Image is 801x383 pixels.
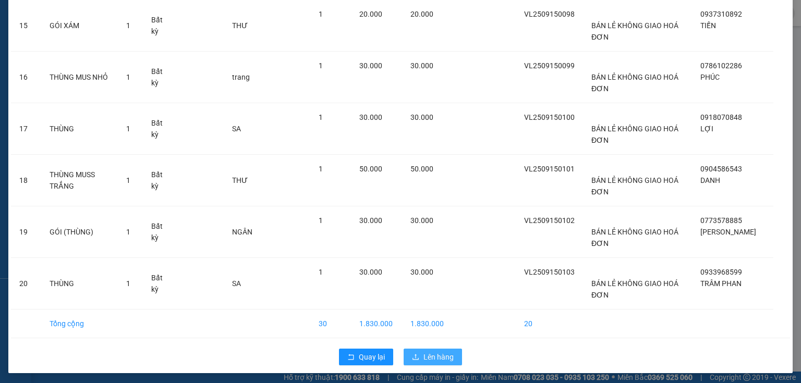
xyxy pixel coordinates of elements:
span: PHÚC [700,73,720,81]
div: Vĩnh Long [9,9,60,34]
span: 1 [126,73,130,81]
span: 1 [126,279,130,288]
span: 1 [126,125,130,133]
td: Bất kỳ [143,103,178,155]
td: 18 [11,155,41,206]
span: 1 [319,61,323,70]
td: Bất kỳ [143,206,178,258]
span: BÁN LẺ KHÔNG GIAO HOÁ ĐƠN [591,73,678,93]
td: Bất kỳ [143,258,178,310]
span: TIẾN [700,21,716,30]
span: VL2509150100 [524,113,575,121]
td: THÙNG [41,258,118,310]
span: 0937310892 [700,10,742,18]
span: 30.000 [359,61,382,70]
span: SA [232,279,241,288]
span: [PERSON_NAME] [700,228,756,236]
div: TRÂM PHAN [68,34,151,46]
td: 20 [516,310,583,338]
td: 16 [11,52,41,103]
span: 1 [319,113,323,121]
span: Gửi: [9,10,25,21]
span: VL2509150101 [524,165,575,173]
td: GÓI (THÙNG) [41,206,118,258]
td: 30 [310,310,351,338]
span: BÁN LẺ KHÔNG GIAO HOÁ ĐƠN [591,21,678,41]
td: 20 [11,258,41,310]
span: 1 [319,216,323,225]
span: 30.000 [359,113,382,121]
span: 50.000 [410,165,433,173]
td: Bất kỳ [143,155,178,206]
span: 0773578885 [700,216,742,225]
td: 1.830.000 [402,310,452,338]
span: 0918070848 [700,113,742,121]
td: 19 [11,206,41,258]
span: 30.000 [359,216,382,225]
span: 50.000 [359,165,382,173]
span: THƯ [232,176,248,184]
span: Quay lại [359,351,385,363]
span: 0786102286 [700,61,742,70]
span: 30.000 [359,268,382,276]
span: THƯ [232,21,248,30]
span: SA [232,125,241,133]
span: trang [232,73,250,81]
span: upload [412,353,419,362]
button: rollbackQuay lại [339,349,393,365]
div: 0933968599 [68,46,151,61]
td: Bất kỳ [143,52,178,103]
span: BÁN LẺ KHÔNG GIAO HOÁ ĐƠN [591,279,678,299]
span: Lên hàng [423,351,454,363]
span: NGÂN [232,228,252,236]
span: VL2509150099 [524,61,575,70]
span: LỢI [700,125,713,133]
div: TP. [PERSON_NAME] [68,9,151,34]
span: BÁN LẺ KHÔNG GIAO HOÁ ĐƠN [591,125,678,144]
td: THÙNG [41,103,118,155]
button: uploadLên hàng [404,349,462,365]
span: 30.000 [410,113,433,121]
span: VL2509150098 [524,10,575,18]
span: VL2509150103 [524,268,575,276]
span: BÁN LẺ KHÔNG GIAO HOÁ ĐƠN [591,228,678,248]
td: Tổng cộng [41,310,118,338]
span: 0933968599 [700,268,742,276]
span: DANH [700,176,720,184]
span: 20.000 [359,10,382,18]
span: 1 [126,21,130,30]
div: BÁN LẺ KHÔNG GIAO HOÁ ĐƠN [9,34,60,84]
span: rollback [347,353,355,362]
td: THÙNG MUSS TRẮNG [41,155,118,206]
span: 30.000 [410,61,433,70]
td: 1.830.000 [351,310,402,338]
span: VL2509150102 [524,216,575,225]
span: 1 [319,268,323,276]
span: TRÂM PHAN [700,279,742,288]
span: 20.000 [410,10,433,18]
span: BÁN LẺ KHÔNG GIAO HOÁ ĐƠN [591,176,678,196]
td: 17 [11,103,41,155]
span: 30.000 [410,216,433,225]
span: 30.000 [410,268,433,276]
span: 1 [126,176,130,184]
span: 1 [319,10,323,18]
td: THÙNG MUS NHỎ [41,52,118,103]
span: 1 [126,228,130,236]
span: 1 [319,165,323,173]
span: Nhận: [68,10,93,21]
span: 0904586543 [700,165,742,173]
